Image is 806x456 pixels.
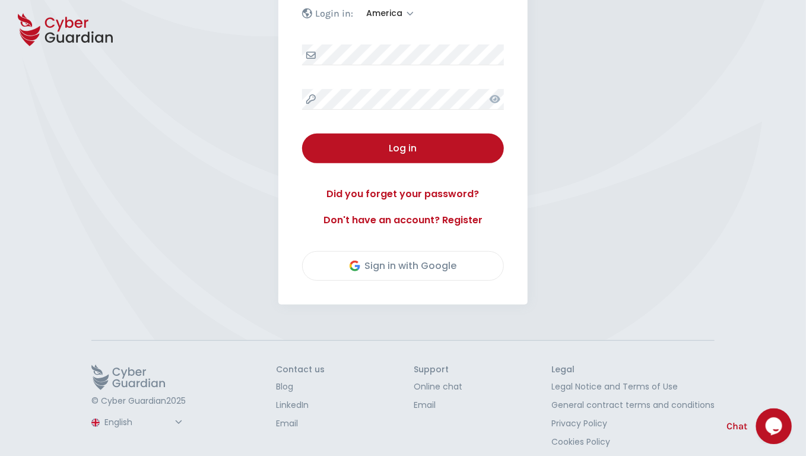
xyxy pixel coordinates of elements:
[276,381,325,393] a: Blog
[276,399,325,411] a: LinkedIn
[311,141,495,156] div: Log in
[551,381,715,393] a: Legal Notice and Terms of Use
[551,417,715,430] a: Privacy Policy
[91,396,187,407] p: © Cyber Guardian 2025
[302,134,504,163] button: Log in
[91,419,100,427] img: region-logo
[551,365,715,375] h3: Legal
[551,399,715,411] a: General contract terms and conditions
[302,213,504,227] a: Don't have an account? Register
[756,408,794,444] iframe: chat widget
[551,436,715,448] a: Cookies Policy
[276,365,325,375] h3: Contact us
[276,417,325,430] a: Email
[302,187,504,201] a: Did you forget your password?
[302,251,504,281] button: Sign in with Google
[350,259,457,273] div: Sign in with Google
[414,399,462,411] a: Email
[414,381,462,393] a: Online chat
[414,365,462,375] h3: Support
[726,419,747,433] span: Chat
